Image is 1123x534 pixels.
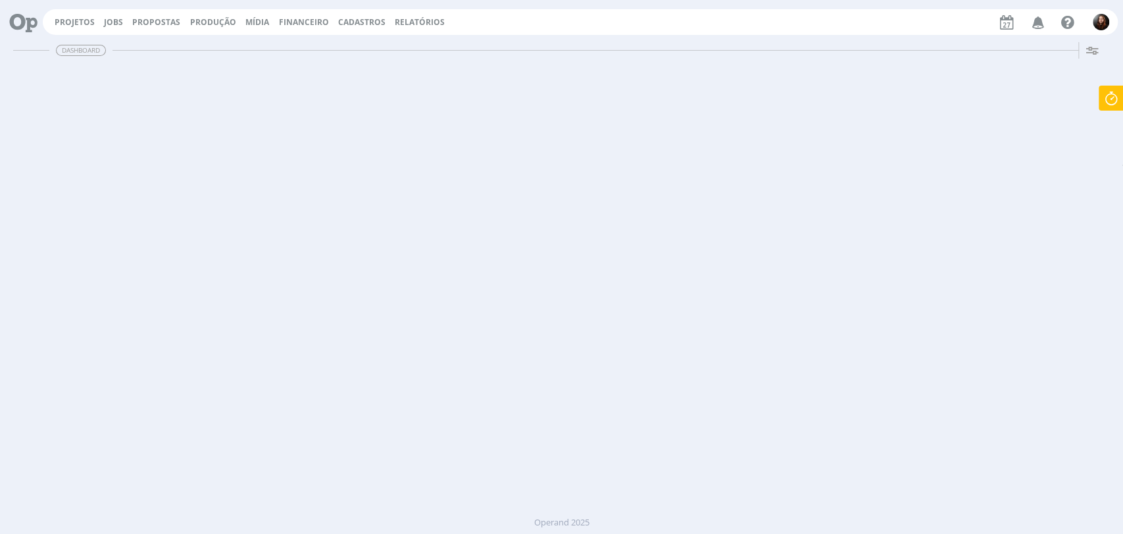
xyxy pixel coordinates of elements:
span: Cadastros [338,16,386,28]
button: E [1092,11,1110,34]
button: Cadastros [334,17,389,28]
a: Produção [190,16,236,28]
a: Financeiro [279,16,329,28]
button: Produção [186,17,240,28]
button: Projetos [51,17,99,28]
a: Jobs [104,16,123,28]
button: Mídia [241,17,273,28]
button: Financeiro [275,17,333,28]
img: E [1093,14,1109,30]
button: Relatórios [391,17,449,28]
span: Propostas [132,16,180,28]
span: Dashboard [56,45,106,56]
a: Mídia [245,16,269,28]
a: Relatórios [395,16,445,28]
button: Jobs [100,17,127,28]
button: Propostas [128,17,184,28]
a: Projetos [55,16,95,28]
